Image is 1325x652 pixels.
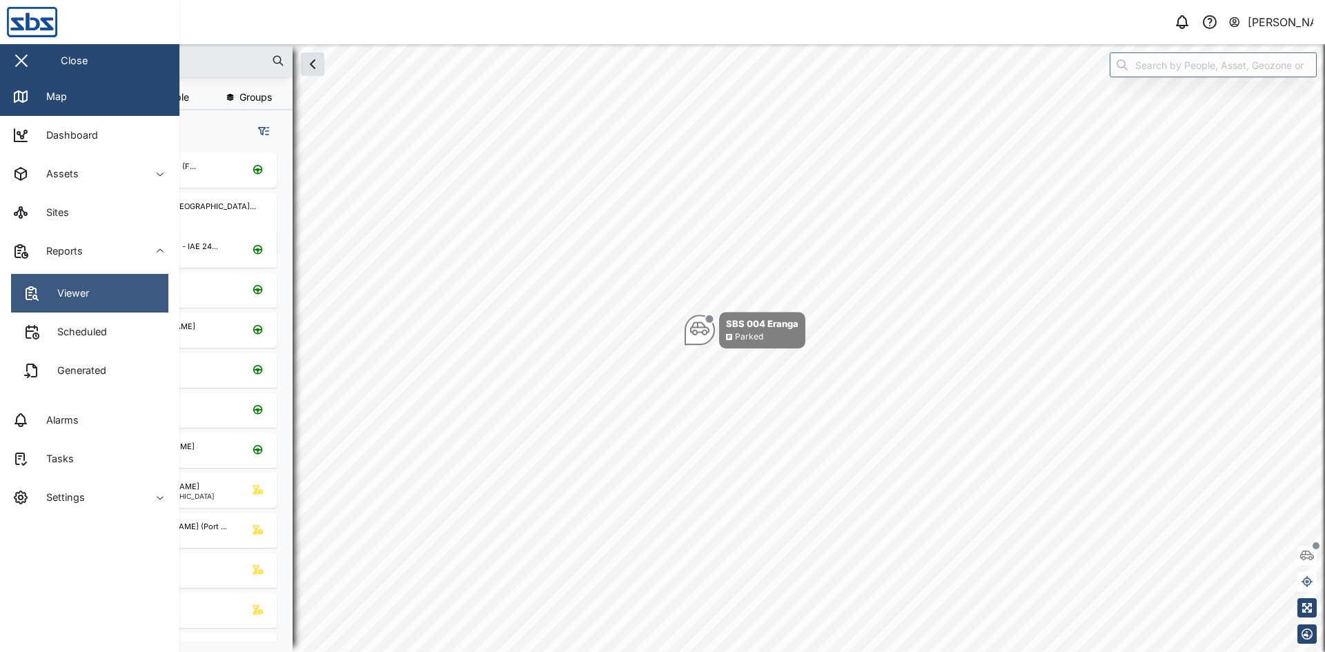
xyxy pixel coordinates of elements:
[1110,52,1317,77] input: Search by People, Asset, Geozone or Place
[36,89,67,104] div: Map
[104,213,256,219] div: Morobe
[1228,12,1314,32] button: [PERSON_NAME]
[685,312,805,348] div: Map marker
[36,205,69,220] div: Sites
[44,44,1325,652] canvas: Map
[36,244,83,259] div: Reports
[36,413,79,428] div: Alarms
[36,128,98,143] div: Dashboard
[726,317,798,330] div: SBS 004 Eranga
[47,363,106,378] div: Generated
[11,351,168,390] a: Generated
[11,313,168,351] a: Scheduled
[47,286,89,301] div: Viewer
[735,330,763,344] div: Parked
[36,490,85,505] div: Settings
[36,451,74,466] div: Tasks
[1248,14,1314,31] div: [PERSON_NAME]
[47,324,107,339] div: Scheduled
[36,166,79,181] div: Assets
[61,53,88,68] div: Close
[11,274,168,313] a: Viewer
[239,92,272,102] span: Groups
[7,7,186,37] img: Main Logo
[104,201,256,213] div: L-4 Kondai Sorea ([GEOGRAPHIC_DATA]...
